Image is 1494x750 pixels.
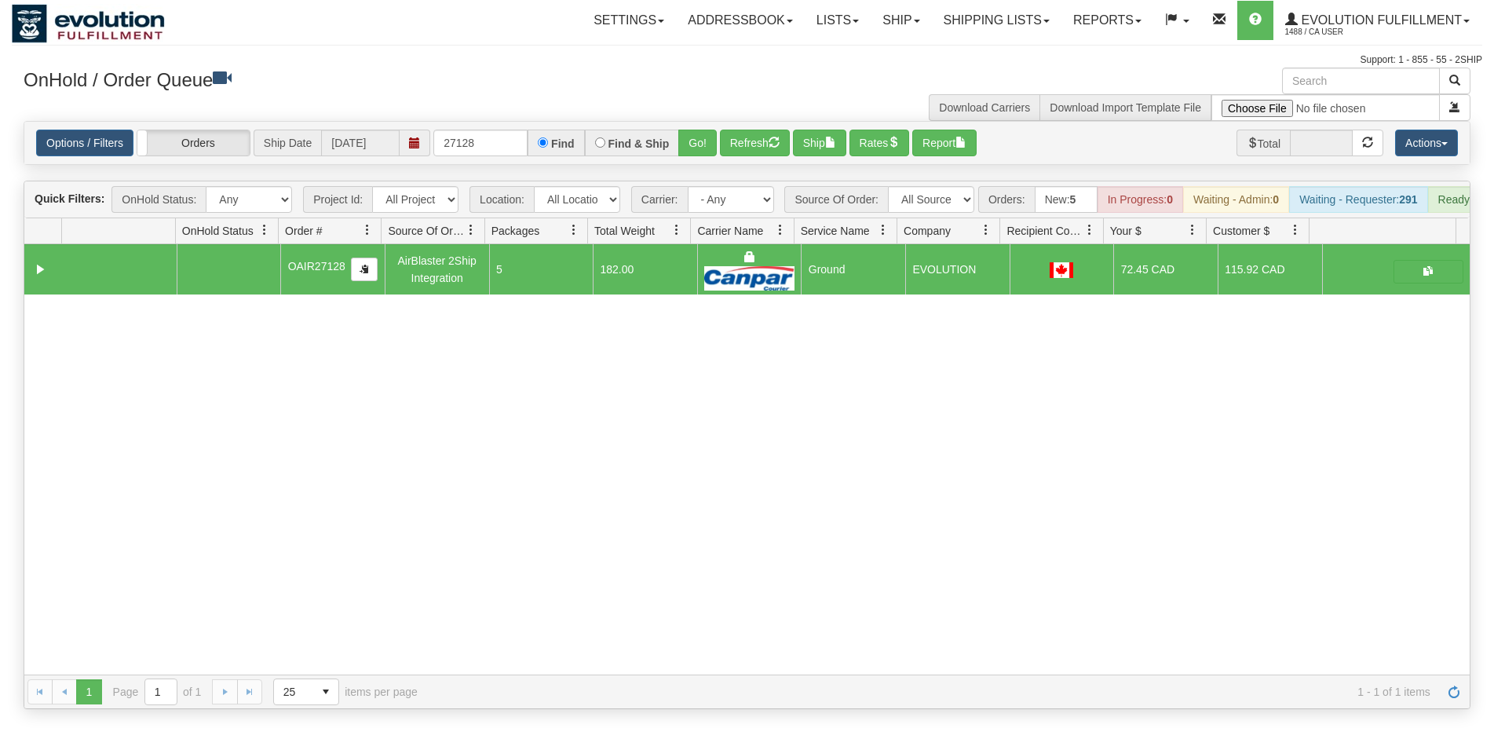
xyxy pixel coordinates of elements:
label: Orders [137,130,250,155]
a: Recipient Country filter column settings [1076,217,1103,243]
a: Your $ filter column settings [1179,217,1206,243]
span: OAIR27128 [288,260,345,273]
div: Support: 1 - 855 - 55 - 2SHIP [12,53,1482,67]
span: 25 [283,684,304,700]
button: Shipping Documents [1394,260,1463,284]
div: Waiting - Requester: [1289,186,1427,213]
span: 1 - 1 of 1 items [440,686,1430,698]
a: Options / Filters [36,130,133,156]
span: Total Weight [594,223,655,239]
label: Quick Filters: [35,191,104,207]
a: Addressbook [676,1,805,40]
span: select [313,679,338,704]
img: logo1488.jpg [12,4,165,43]
td: 115.92 CAD [1218,244,1322,295]
a: OnHold Status filter column settings [251,217,278,243]
div: In Progress: [1098,186,1183,213]
strong: 0 [1273,193,1279,206]
a: Evolution Fulfillment 1488 / CA User [1273,1,1481,40]
a: Shipping lists [932,1,1061,40]
input: Page 1 [145,679,177,704]
span: Your $ [1110,223,1142,239]
span: Location: [469,186,534,213]
div: grid toolbar [24,181,1470,218]
a: Carrier Name filter column settings [767,217,794,243]
span: Ship Date [254,130,321,156]
input: Order # [433,130,528,156]
span: 1488 / CA User [1285,24,1403,40]
span: Orders: [978,186,1035,213]
a: Settings [582,1,676,40]
span: Carrier: [631,186,688,213]
button: Go! [678,130,717,156]
button: Report [912,130,977,156]
span: OnHold Status [182,223,254,239]
button: Search [1439,68,1470,94]
button: Copy to clipboard [351,258,378,281]
h3: OnHold / Order Queue [24,68,736,90]
span: Order # [285,223,322,239]
strong: 291 [1399,193,1417,206]
a: Total Weight filter column settings [663,217,690,243]
strong: 0 [1167,193,1173,206]
label: Find [551,138,575,149]
span: Total [1236,130,1291,156]
a: Service Name filter column settings [870,217,897,243]
span: Project Id: [303,186,372,213]
a: Order # filter column settings [354,217,381,243]
span: Source Of Order [388,223,465,239]
input: Import [1211,94,1440,121]
span: Page sizes drop down [273,679,339,705]
label: Find & Ship [608,138,670,149]
a: Company filter column settings [973,217,999,243]
span: OnHold Status: [111,186,206,213]
span: Recipient Country [1006,223,1083,239]
button: Ship [793,130,846,156]
span: Service Name [801,223,870,239]
a: Download Import Template File [1050,101,1201,114]
img: CA [1050,262,1073,278]
a: Packages filter column settings [561,217,587,243]
a: Lists [805,1,871,40]
span: Company [904,223,951,239]
td: EVOLUTION [905,244,1010,295]
a: Reports [1061,1,1153,40]
div: Waiting - Admin: [1183,186,1289,213]
span: Packages [491,223,539,239]
td: Ground [801,244,905,295]
a: Download Carriers [939,101,1030,114]
span: 182.00 [601,263,634,276]
a: Customer $ filter column settings [1282,217,1309,243]
input: Search [1282,68,1440,94]
a: Source Of Order filter column settings [458,217,484,243]
span: Page 1 [76,679,101,704]
a: Collapse [31,260,50,280]
span: Customer $ [1213,223,1269,239]
span: Evolution Fulfillment [1298,13,1462,27]
td: 72.45 CAD [1113,244,1218,295]
button: Actions [1395,130,1458,156]
span: Carrier Name [697,223,763,239]
span: Source Of Order: [784,186,888,213]
button: Rates [849,130,910,156]
a: Refresh [1441,679,1467,704]
div: New: [1035,186,1098,213]
img: Canpar [704,266,794,291]
strong: 5 [1070,193,1076,206]
div: AirBlaster 2Ship Integration [392,252,482,287]
span: items per page [273,679,418,705]
span: 5 [496,263,502,276]
span: Page of 1 [113,679,202,705]
a: Ship [871,1,931,40]
button: Refresh [720,130,790,156]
